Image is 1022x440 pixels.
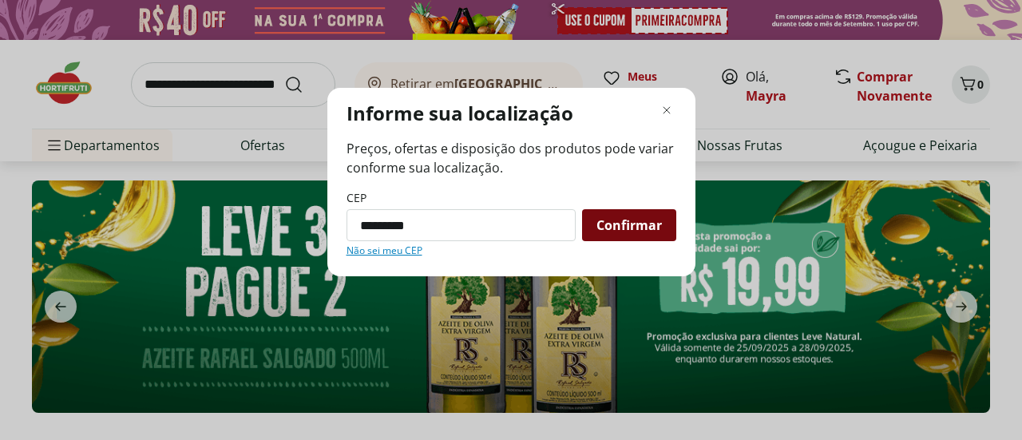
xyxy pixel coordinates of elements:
[657,101,676,120] button: Fechar modal de regionalização
[347,139,676,177] span: Preços, ofertas e disposição dos produtos pode variar conforme sua localização.
[347,190,366,206] label: CEP
[327,88,695,276] div: Modal de regionalização
[596,219,662,232] span: Confirmar
[582,209,676,241] button: Confirmar
[347,244,422,257] a: Não sei meu CEP
[347,101,573,126] p: Informe sua localização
